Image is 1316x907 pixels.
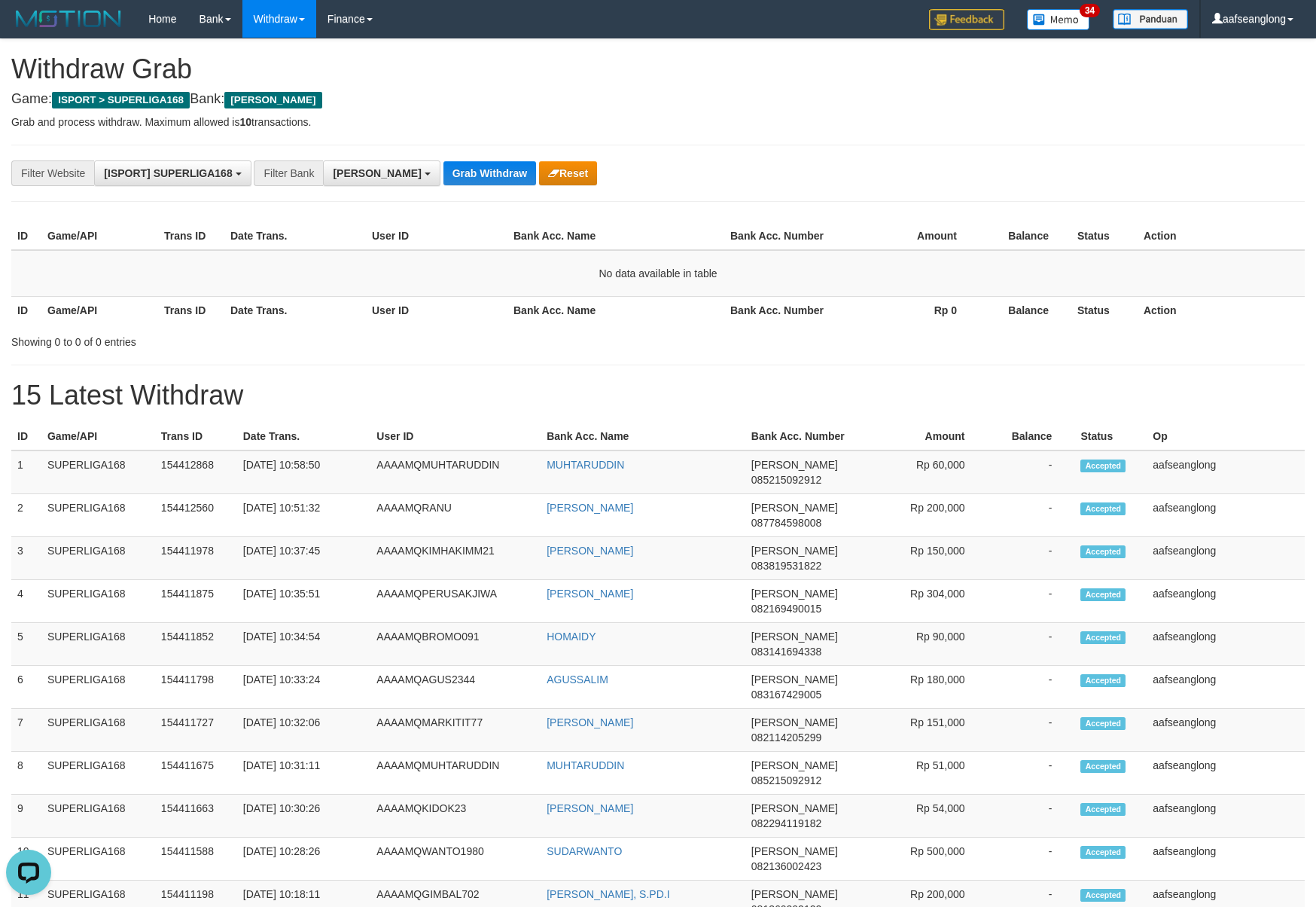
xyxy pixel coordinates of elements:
[724,222,841,250] th: Bank Acc. Number
[751,731,821,744] span: Copy 082114205299 to clipboard
[11,54,1305,84] h1: Withdraw Grab
[155,623,237,666] td: 154411852
[988,423,1075,450] th: Balance
[11,580,41,623] td: 4
[751,631,838,643] span: [PERSON_NAME]
[366,222,507,250] th: User ID
[929,9,1004,30] img: Feedback.jpg
[751,474,821,486] span: Copy 085215092912 to clipboard
[155,537,237,580] td: 154411978
[11,666,41,709] td: 6
[41,222,158,250] th: Game/API
[11,752,41,795] td: 8
[857,623,988,666] td: Rp 90,000
[547,459,624,471] a: MUHTARUDDIN
[1113,9,1188,29] img: panduan.png
[547,673,608,686] a: AGUSSALIM
[52,92,190,108] span: ISPORT > SUPERLIGA168
[988,838,1075,881] td: -
[547,588,633,600] a: [PERSON_NAME]
[11,537,41,580] td: 3
[1071,296,1138,324] th: Status
[857,450,988,494] td: Rp 60,000
[988,752,1075,795] td: -
[41,494,155,537] td: SUPERLIGA168
[237,623,371,666] td: [DATE] 10:34:54
[224,296,366,324] th: Date Trans.
[237,752,371,795] td: [DATE] 10:31:11
[547,845,622,857] a: SUDARWANTO
[1080,803,1126,816] span: Accepted
[41,752,155,795] td: SUPERLIGA168
[237,580,371,623] td: [DATE] 10:35:51
[254,160,323,186] div: Filter Bank
[751,845,838,857] span: [PERSON_NAME]
[104,167,232,179] span: [ISPORT] SUPERLIGA168
[857,838,988,881] td: Rp 500,000
[547,716,633,728] a: [PERSON_NAME]
[841,222,979,250] th: Amount
[155,752,237,795] td: 154411675
[443,161,536,185] button: Grab Withdraw
[370,623,541,666] td: AAAAMQBROMO091
[841,296,979,324] th: Rp 0
[11,296,41,324] th: ID
[751,588,838,600] span: [PERSON_NAME]
[857,580,988,623] td: Rp 304,000
[541,423,745,450] th: Bank Acc. Name
[857,666,988,709] td: Rp 180,000
[11,423,41,450] th: ID
[1147,580,1305,623] td: aafseanglong
[751,802,838,814] span: [PERSON_NAME]
[751,759,838,771] span: [PERSON_NAME]
[155,709,237,752] td: 154411727
[1027,9,1090,30] img: Button%20Memo.svg
[1080,588,1126,601] span: Accepted
[41,666,155,709] td: SUPERLIGA168
[724,296,841,324] th: Bank Acc. Number
[370,795,541,838] td: AAAAMQKIDOK23
[857,537,988,580] td: Rp 150,000
[237,795,371,838] td: [DATE] 10:30:26
[11,92,1305,107] h4: Game: Bank:
[41,537,155,580] td: SUPERLIGA168
[333,167,421,179] span: [PERSON_NAME]
[41,709,155,752] td: SUPERLIGA168
[507,296,724,324] th: Bank Acc. Name
[370,580,541,623] td: AAAAMQPERUSAKJIWA
[1080,717,1126,730] span: Accepted
[988,623,1075,666] td: -
[857,795,988,838] td: Rp 54,000
[751,545,838,557] span: [PERSON_NAME]
[237,838,371,881] td: [DATE] 10:28:26
[11,795,41,838] td: 9
[988,580,1075,623] td: -
[370,537,541,580] td: AAAAMQKIMHAKIMM21
[1147,423,1305,450] th: Op
[155,450,237,494] td: 154412868
[1138,222,1305,250] th: Action
[41,296,158,324] th: Game/API
[547,802,633,814] a: [PERSON_NAME]
[547,545,633,557] a: [PERSON_NAME]
[751,517,821,529] span: Copy 087784598008 to clipboard
[366,296,507,324] th: User ID
[751,603,821,615] span: Copy 082169490015 to clipboard
[1138,296,1305,324] th: Action
[11,623,41,666] td: 5
[1080,631,1126,644] span: Accepted
[237,450,371,494] td: [DATE] 10:58:50
[11,709,41,752] td: 7
[224,92,321,108] span: [PERSON_NAME]
[751,860,821,872] span: Copy 082136002423 to clipboard
[41,838,155,881] td: SUPERLIGA168
[979,222,1071,250] th: Balance
[751,888,838,900] span: [PERSON_NAME]
[507,222,724,250] th: Bank Acc. Name
[857,752,988,795] td: Rp 51,000
[155,580,237,623] td: 154411875
[1080,889,1126,902] span: Accepted
[1080,846,1126,859] span: Accepted
[1080,760,1126,773] span: Accepted
[751,774,821,786] span: Copy 085215092912 to clipboard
